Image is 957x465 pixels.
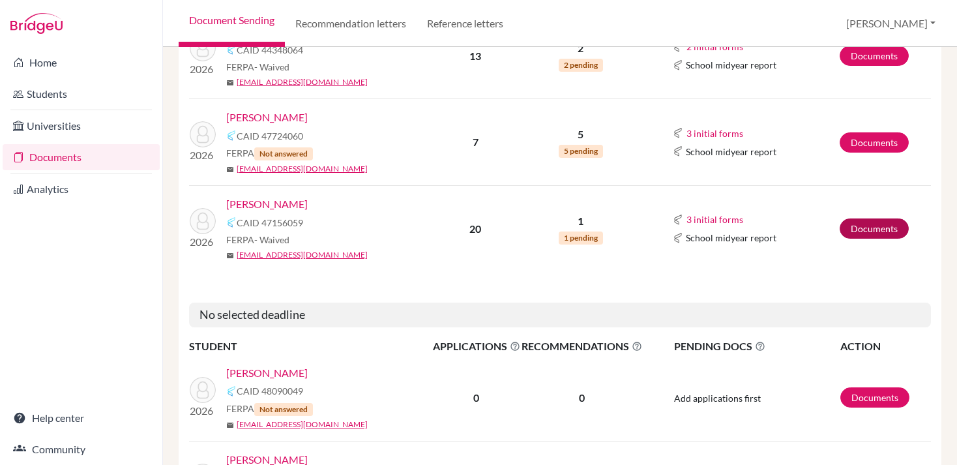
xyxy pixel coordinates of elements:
[559,59,603,72] span: 2 pending
[840,46,909,66] a: Documents
[674,393,761,404] span: Add applications first
[3,50,160,76] a: Home
[840,132,909,153] a: Documents
[226,146,313,160] span: FERPA
[469,222,481,235] b: 20
[673,146,683,157] img: Common App logo
[3,405,160,431] a: Help center
[254,403,313,416] span: Not answered
[686,126,744,141] button: 3 initial forms
[190,208,216,234] img: Safieddine, Yann
[190,234,216,250] p: 2026
[840,338,931,355] th: ACTION
[10,13,63,34] img: Bridge-U
[433,338,520,354] span: APPLICATIONS
[254,234,289,245] span: - Waived
[254,61,289,72] span: - Waived
[686,231,776,245] span: School midyear report
[522,390,642,406] p: 0
[226,386,237,397] img: Common App logo
[686,39,744,54] button: 2 initial forms
[190,121,216,147] img: Lahlou, Mohamed
[190,61,216,77] p: 2026
[674,338,839,354] span: PENDING DOCS
[3,176,160,202] a: Analytics
[254,147,313,160] span: Not answered
[686,145,776,158] span: School midyear report
[226,365,308,381] a: [PERSON_NAME]
[473,391,479,404] b: 0
[520,40,641,56] p: 2
[686,58,776,72] span: School midyear report
[226,130,237,141] img: Common App logo
[190,35,216,61] img: Elabridi, Rania
[189,303,931,327] h5: No selected deadline
[226,233,289,247] span: FERPA
[673,233,683,243] img: Common App logo
[3,144,160,170] a: Documents
[226,44,237,55] img: Common App logo
[189,338,432,355] th: STUDENT
[226,60,289,74] span: FERPA
[469,50,481,62] b: 13
[237,384,303,398] span: CAID 48090049
[673,128,683,138] img: Common App logo
[237,76,368,88] a: [EMAIL_ADDRESS][DOMAIN_NAME]
[559,145,603,158] span: 5 pending
[237,216,303,230] span: CAID 47156059
[190,377,216,403] img: Benkirane, Kamil
[522,338,642,354] span: RECOMMENDATIONS
[473,136,478,148] b: 7
[226,252,234,260] span: mail
[3,436,160,462] a: Community
[237,163,368,175] a: [EMAIL_ADDRESS][DOMAIN_NAME]
[840,387,909,408] a: Documents
[237,419,368,430] a: [EMAIL_ADDRESS][DOMAIN_NAME]
[237,129,303,143] span: CAID 47724060
[190,403,216,419] p: 2026
[3,113,160,139] a: Universities
[520,127,641,142] p: 5
[520,213,641,229] p: 1
[237,249,368,261] a: [EMAIL_ADDRESS][DOMAIN_NAME]
[190,147,216,163] p: 2026
[226,166,234,173] span: mail
[226,217,237,228] img: Common App logo
[226,421,234,429] span: mail
[3,81,160,107] a: Students
[840,218,909,239] a: Documents
[559,232,603,245] span: 1 pending
[237,43,303,57] span: CAID 44348064
[226,110,308,125] a: [PERSON_NAME]
[840,11,941,36] button: [PERSON_NAME]
[226,196,308,212] a: [PERSON_NAME]
[226,402,313,416] span: FERPA
[673,60,683,70] img: Common App logo
[686,212,744,227] button: 3 initial forms
[673,215,683,225] img: Common App logo
[673,42,683,52] img: Common App logo
[226,79,234,87] span: mail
